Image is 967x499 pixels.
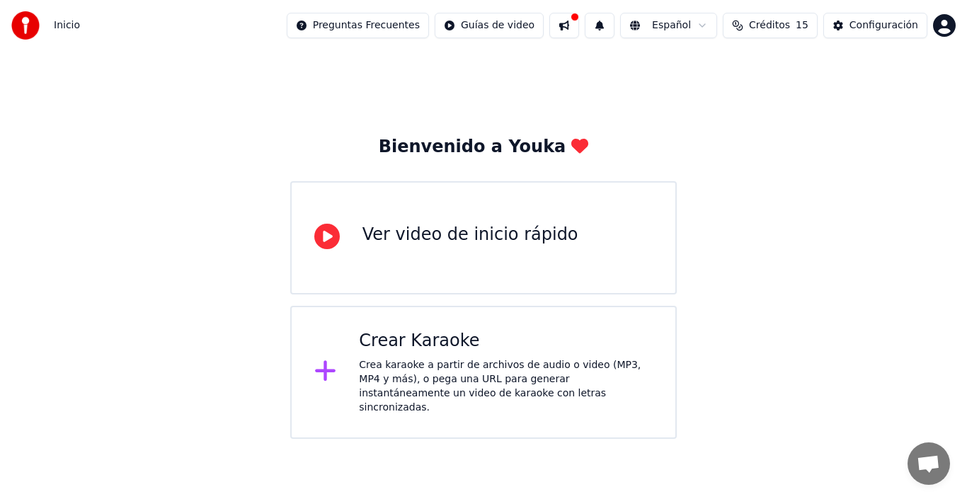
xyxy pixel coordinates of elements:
div: Ver video de inicio rápido [362,224,578,246]
span: Créditos [749,18,790,33]
div: Crea karaoke a partir de archivos de audio o video (MP3, MP4 y más), o pega una URL para generar ... [359,358,653,415]
nav: breadcrumb [54,18,80,33]
button: Preguntas Frecuentes [287,13,429,38]
button: Configuración [823,13,927,38]
div: Bienvenido a Youka [379,136,589,159]
div: Crear Karaoke [359,330,653,352]
img: youka [11,11,40,40]
button: Guías de video [435,13,544,38]
span: 15 [796,18,808,33]
span: Inicio [54,18,80,33]
div: Chat abierto [908,442,950,485]
button: Créditos15 [723,13,818,38]
div: Configuración [849,18,918,33]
